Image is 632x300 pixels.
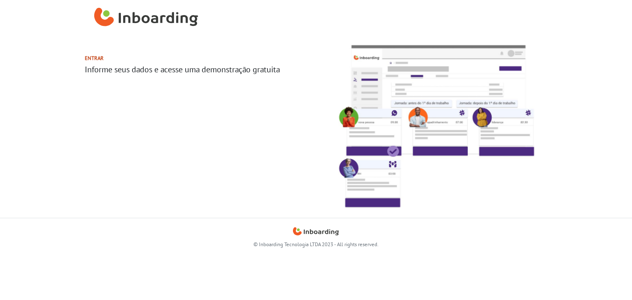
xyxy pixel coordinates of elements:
[85,65,313,74] h3: Informe seus dados e acesse uma demonstração gratuita
[94,3,198,32] a: Inboarding Home Page
[85,55,313,61] h2: Entrar
[322,35,544,218] img: Imagem da solução da Inbaording monstrando a jornada como comunicações enviandos antes e depois d...
[293,225,339,237] img: Inboarding
[94,5,198,30] img: Inboarding Home
[88,240,544,248] p: © Inboarding Tecnologia LTDA 2023 - All rights reserved.
[85,81,313,143] iframe: Form 0
[293,225,339,237] a: Inboarding Home Page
